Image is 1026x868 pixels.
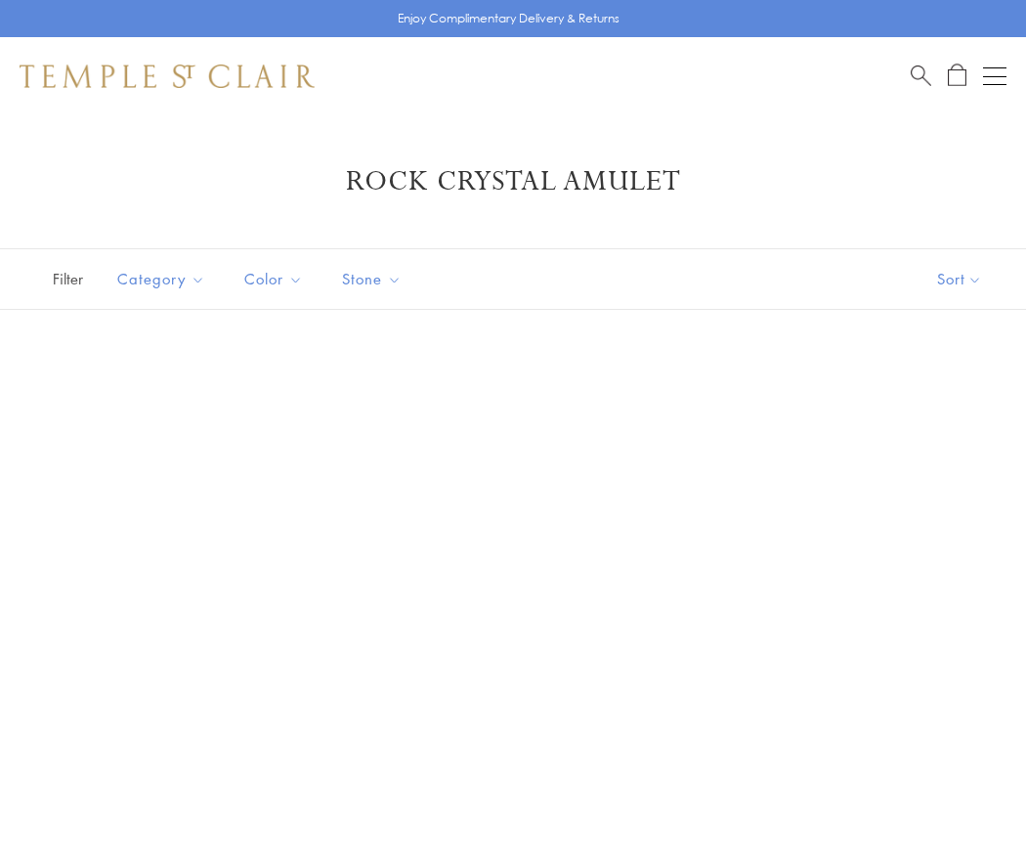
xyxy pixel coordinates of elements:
[948,64,966,88] a: Open Shopping Bag
[230,257,318,301] button: Color
[893,249,1026,309] button: Show sort by
[20,65,315,88] img: Temple St. Clair
[235,267,318,291] span: Color
[49,164,977,199] h1: Rock Crystal Amulet
[911,64,931,88] a: Search
[398,9,620,28] p: Enjoy Complimentary Delivery & Returns
[103,257,220,301] button: Category
[983,65,1006,88] button: Open navigation
[327,257,416,301] button: Stone
[332,267,416,291] span: Stone
[107,267,220,291] span: Category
